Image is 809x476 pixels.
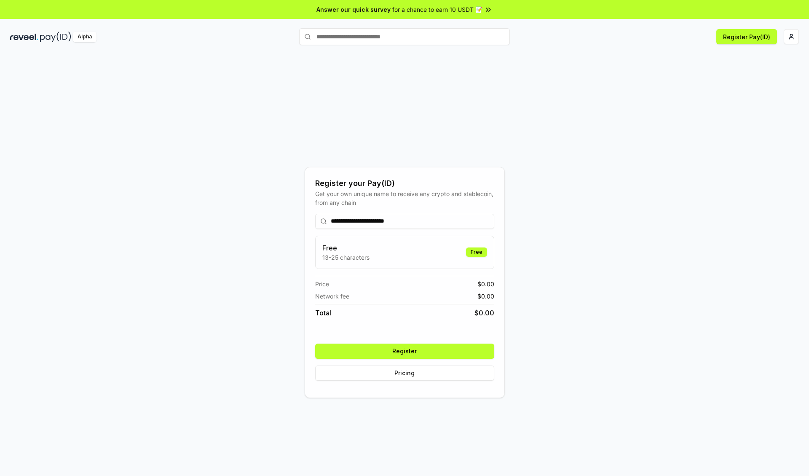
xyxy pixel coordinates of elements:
[315,292,349,301] span: Network fee
[40,32,71,42] img: pay_id
[315,177,494,189] div: Register your Pay(ID)
[716,29,777,44] button: Register Pay(ID)
[392,5,482,14] span: for a chance to earn 10 USDT 📝
[315,308,331,318] span: Total
[474,308,494,318] span: $ 0.00
[315,280,329,288] span: Price
[73,32,96,42] div: Alpha
[466,247,487,257] div: Free
[477,292,494,301] span: $ 0.00
[10,32,38,42] img: reveel_dark
[315,189,494,207] div: Get your own unique name to receive any crypto and stablecoin, from any chain
[315,344,494,359] button: Register
[322,243,370,253] h3: Free
[477,280,494,288] span: $ 0.00
[315,366,494,381] button: Pricing
[322,253,370,262] p: 13-25 characters
[316,5,391,14] span: Answer our quick survey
